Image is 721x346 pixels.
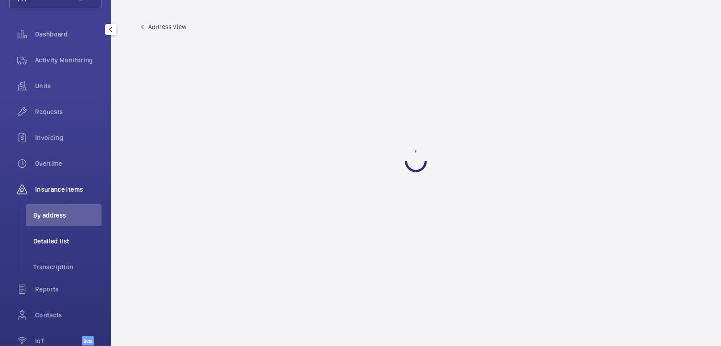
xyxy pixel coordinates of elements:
span: Beta [82,336,94,346]
span: Dashboard [35,30,102,39]
span: By address [33,211,102,220]
span: Transcription [33,262,102,272]
span: Units [35,81,102,91]
span: Contacts [35,310,102,320]
span: Insurance items [35,185,102,194]
span: Invoicing [35,133,102,142]
span: Overtime [35,159,102,168]
span: Address view [148,22,186,31]
span: IoT [35,336,82,346]
span: Requests [35,107,102,116]
span: Activity Monitoring [35,55,102,65]
span: Detailed list [33,237,102,246]
span: Reports [35,285,102,294]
